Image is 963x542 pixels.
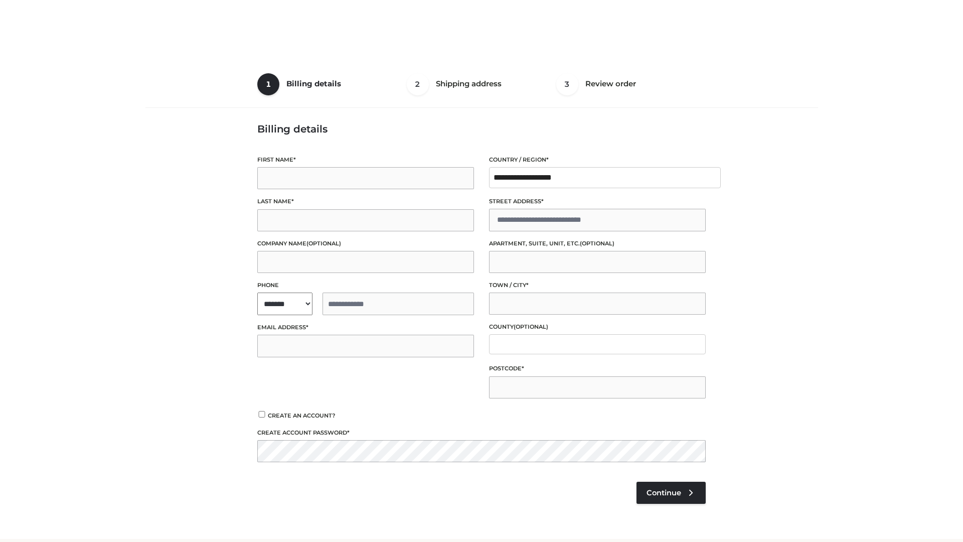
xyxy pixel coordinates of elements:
span: 3 [556,73,578,95]
span: (optional) [306,240,341,247]
span: Continue [647,488,681,497]
label: Apartment, suite, unit, etc. [489,239,706,248]
label: Street address [489,197,706,206]
label: Town / City [489,281,706,290]
span: Review order [585,79,636,88]
a: Continue [636,482,706,504]
label: Country / Region [489,155,706,165]
input: Create an account? [257,411,266,418]
label: Company name [257,239,474,248]
span: Shipping address [436,79,502,88]
h3: Billing details [257,123,706,135]
label: First name [257,155,474,165]
span: 2 [407,73,429,95]
span: Billing details [286,79,341,88]
label: Last name [257,197,474,206]
label: County [489,322,706,332]
span: (optional) [580,240,614,247]
span: (optional) [514,323,548,330]
label: Email address [257,323,474,332]
span: Create an account? [268,412,336,419]
label: Phone [257,281,474,290]
label: Create account password [257,428,706,438]
span: 1 [257,73,279,95]
label: Postcode [489,364,706,373]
